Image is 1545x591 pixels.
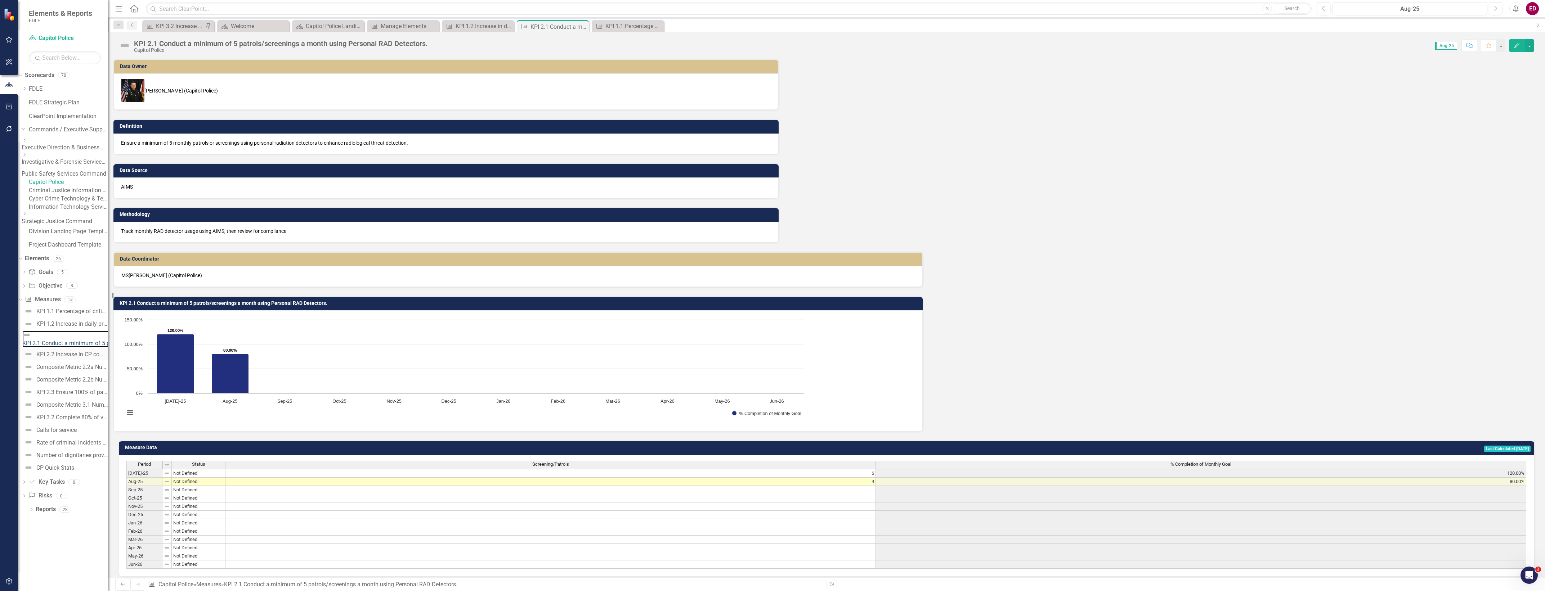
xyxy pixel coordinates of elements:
img: Not Defined [24,350,33,358]
a: CP Quick Stats [22,462,74,473]
div: Composite Metric 3.1 Number of employment backgrounds completed [36,402,108,408]
div: KPI 2.2 Increase in CP community activities [36,351,108,358]
svg: Interactive chart [121,316,808,424]
a: Capitol Police [29,34,101,42]
text: May-26 [715,398,730,404]
a: Elements [25,254,49,263]
td: 80.00% [876,478,1526,486]
img: 8DAGhfEEPCf229AAAAAElFTkSuQmCC [164,537,170,542]
text: Oct-25 [332,398,346,404]
div: Calls for service [36,427,77,433]
td: Jun-26 [126,560,162,569]
td: Not Defined [172,552,225,560]
text: Apr-26 [660,398,674,404]
small: FDLE [29,18,92,23]
a: ClearPoint Implementation [29,112,108,121]
div: Aug-25 [1335,5,1484,13]
td: Not Defined [172,469,225,478]
p: Track monthly RAD detector usage using AIMS, then review for compliance [121,227,771,235]
a: Composite Metric 2.2b Number of Awareness trainings [22,374,108,385]
td: [DATE]-25 [126,469,162,478]
td: 4 [225,478,876,486]
text: Aug-25 [223,398,237,404]
h3: Data Coordinator [120,256,919,262]
text: Feb-26 [551,398,565,404]
div: Number of dignitaries provided with FDLE protective services [36,452,108,459]
button: Search [1274,4,1310,14]
a: Welcome [219,22,287,31]
img: 8DAGhfEEPCf229AAAAAElFTkSuQmCC [164,495,170,501]
div: [PERSON_NAME] (Capitol Police) [129,272,202,279]
div: KPI 1.1 Percentage of critical incidents/priority calls responded to within five minutes or less. [605,22,662,31]
img: 8DAGhfEEPCf229AAAAAElFTkSuQmCC [164,520,170,526]
td: Apr-26 [126,544,162,552]
a: Public Safety Services Command [22,170,108,178]
a: KPI 3.2 Increase the number of specialized High-Liability Training courses per year to internal a... [144,22,203,31]
a: Rate of criminal incidents per 1,000 employees [22,437,108,448]
div: KPI 2.3 Ensure 100% of packages and parcels that are delivered to the mail screening facility are... [36,389,108,396]
input: Search ClearPoint... [146,3,1312,15]
div: KPI 3.2 Increase the number of specialized High-Liability Training courses per year to internal a... [156,22,203,31]
text: 120.00% [167,328,183,333]
text: Jun-26 [770,398,784,404]
div: KPI 2.1 Conduct a minimum of 5 patrols/screenings a month using Personal RAD Detectors. [134,40,428,48]
div: CP Quick Stats [36,465,74,471]
a: KPI 1.1 Percentage of critical incidents/priority calls responded to within five minutes or less. [22,306,108,317]
p: AIMS [121,183,771,190]
text: 0% [136,391,143,396]
text: Jan-26 [496,398,510,404]
div: » » [148,581,821,589]
span: Aug-25 [1435,42,1457,50]
td: Not Defined [172,486,225,494]
td: Jan-26 [126,519,162,527]
td: May-26 [126,552,162,560]
td: Sep-25 [126,486,162,494]
h3: Measure Data [125,445,700,450]
img: Not Defined [24,425,33,434]
button: View chart menu, Chart [125,407,135,418]
a: Goals [28,268,53,276]
h3: KPI 2.1 Conduct a minimum of 5 patrols/screenings a month using Personal RAD Detectors. [120,301,919,306]
text: 80.00% [223,348,237,352]
span: Search [1284,5,1300,11]
div: [PERSON_NAME] (Capitol Police) [144,87,218,94]
a: Calls for service [22,424,77,436]
img: 8DAGhfEEPCf229AAAAAElFTkSuQmCC [164,553,170,559]
a: Composite Metric 3.1 Number of employment backgrounds completed [22,399,108,410]
td: Dec-25 [126,511,162,519]
a: KPI 1.2 Increase in daily presence through proactive patrol and K-9. [22,318,108,330]
a: Capitol Police [29,178,108,186]
div: Composite Metric 2.2a Number of Community events held [36,364,108,370]
a: Risks [28,492,52,500]
div: Chart. Highcharts interactive chart. [121,316,915,424]
path: Aug-25, 80. % Completion of Monthly Goal . [212,354,249,393]
text: Dec-25 [441,398,456,404]
span: Elements & Reports [29,9,92,18]
a: Composite Metric 2.2a Number of Community events held [22,361,108,373]
text: 50.00% [127,366,143,371]
a: KPI 1.2 Increase in daily presence through proactive patrol and K-9. [444,22,512,31]
a: Objective [28,282,62,290]
img: Not Defined [24,400,33,409]
img: Not Defined [24,438,33,447]
td: Not Defined [172,536,225,544]
img: Not Defined [119,40,130,51]
div: 70 [58,72,70,78]
td: Not Defined [172,511,225,519]
a: FDLE Strategic Plan [29,99,108,107]
img: 8DAGhfEEPCf229AAAAAElFTkSuQmCC [164,462,170,468]
button: Show % Completion of Monthly Goal [732,411,801,416]
iframe: Intercom live chat [1521,567,1538,584]
a: Division Landing Page Template [29,227,108,236]
td: Feb-26 [126,527,162,536]
div: 5 [57,269,68,275]
p: Ensure a minimum of 5 monthly patrols or screenings using personal radiation detectors to enhance... [121,139,771,146]
td: Not Defined [172,494,225,502]
button: ED [1526,2,1539,15]
text: Nov-25 [387,398,402,404]
td: Not Defined [172,519,225,527]
a: FDLE [29,85,108,93]
div: Composite Metric 2.2b Number of Awareness trainings [36,376,108,383]
img: Not Defined [24,362,33,371]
